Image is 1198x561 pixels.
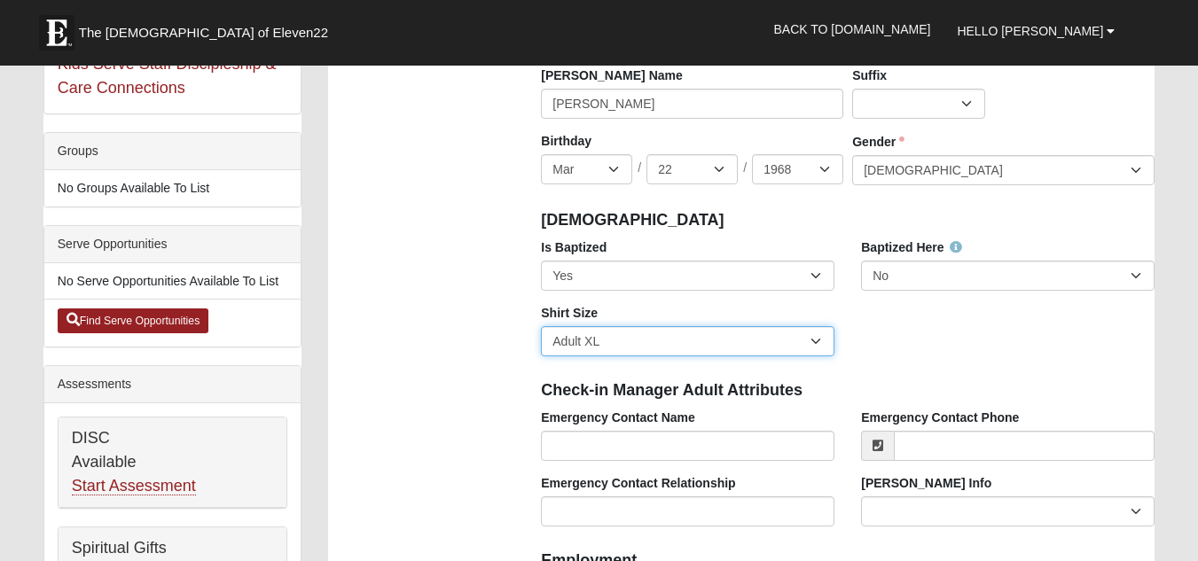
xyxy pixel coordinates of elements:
[44,133,301,170] div: Groups
[541,132,591,150] label: Birthday
[44,366,301,403] div: Assessments
[44,263,301,300] li: No Serve Opportunities Available To List
[39,15,74,51] img: Eleven22 logo
[541,238,607,256] label: Is Baptized
[44,226,301,263] div: Serve Opportunities
[541,66,682,84] label: [PERSON_NAME] Name
[30,6,385,51] a: The [DEMOGRAPHIC_DATA] of Eleven22
[541,474,735,492] label: Emergency Contact Relationship
[541,211,1155,230] h4: [DEMOGRAPHIC_DATA]
[541,304,598,322] label: Shirt Size
[852,66,887,84] label: Suffix
[541,381,1155,401] h4: Check-in Manager Adult Attributes
[852,133,904,151] label: Gender
[944,9,1128,53] a: Hello [PERSON_NAME]
[59,417,286,508] div: DISC Available
[743,159,747,178] span: /
[44,170,301,206] li: No Groups Available To List
[72,477,196,495] a: Start Assessment
[541,409,695,426] label: Emergency Contact Name
[861,409,1019,426] label: Emergency Contact Phone
[638,159,641,178] span: /
[58,308,209,333] a: Find Serve Opportunities
[861,474,991,492] label: [PERSON_NAME] Info
[761,7,944,51] a: Back to [DOMAIN_NAME]
[861,238,961,256] label: Baptized Here
[79,24,328,42] span: The [DEMOGRAPHIC_DATA] of Eleven22
[957,24,1103,38] span: Hello [PERSON_NAME]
